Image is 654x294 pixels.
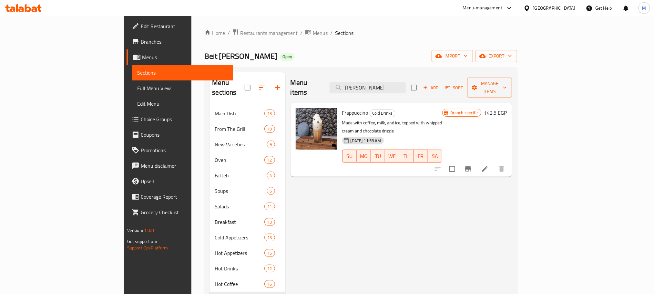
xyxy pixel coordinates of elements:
[127,34,233,49] a: Branches
[141,146,228,154] span: Promotions
[359,152,368,161] span: MO
[215,234,264,241] span: Cold Appetizers
[300,29,302,37] li: /
[313,29,328,37] span: Menus
[264,265,275,272] div: items
[345,152,354,161] span: SU
[127,142,233,158] a: Promotions
[209,230,285,245] div: Cold Appetizers13
[264,110,275,117] div: items
[373,152,383,161] span: TU
[127,18,233,34] a: Edit Restaurant
[209,106,285,121] div: Main Dish13
[209,152,285,168] div: Oven12
[209,245,285,261] div: Hot Appetizers16
[215,156,264,164] span: Oven
[445,84,463,91] span: Sort
[241,81,254,94] span: Select all sections
[296,108,337,150] img: Frappuccino
[267,173,275,179] span: 4
[254,80,270,95] span: Sort sections
[141,131,228,139] span: Coupons
[371,150,385,163] button: TU
[264,218,275,226] div: items
[127,111,233,127] a: Choice Groups
[264,125,275,133] div: items
[481,52,512,60] span: export
[265,110,274,117] span: 13
[448,110,481,116] span: Branch specific
[264,203,275,210] div: items
[141,193,228,201] span: Coverage Report
[209,121,285,137] div: From The Grill19
[209,214,285,230] div: Breakfast13
[428,150,442,163] button: SA
[335,29,353,37] span: Sections
[402,152,411,161] span: TH
[215,280,264,288] span: Hot Coffee
[240,29,298,37] span: Restaurants management
[467,78,512,98] button: Manage items
[431,152,440,161] span: SA
[137,84,228,92] span: Full Menu View
[264,249,275,257] div: items
[342,108,368,118] span: Frappuccino
[215,125,264,133] span: From The Grill
[437,52,468,60] span: import
[533,5,576,12] div: [GEOGRAPHIC_DATA]
[215,249,264,257] span: Hot Appetizers
[475,50,517,62] button: export
[444,83,465,93] button: Sort
[209,168,285,183] div: Fatteh4
[416,152,425,161] span: FR
[209,183,285,199] div: Soups6
[215,110,264,117] div: Main Dish
[137,69,228,77] span: Sections
[265,235,274,241] span: 13
[265,250,274,256] span: 16
[215,265,264,272] span: Hot Drinks
[267,187,275,195] div: items
[330,29,332,37] li: /
[209,137,285,152] div: New Varieties9
[204,49,277,63] span: Beit [PERSON_NAME]
[421,83,441,93] button: Add
[132,96,233,111] a: Edit Menu
[209,261,285,276] div: Hot Drinks12
[265,266,274,272] span: 12
[127,158,233,173] a: Menu disclaimer
[265,204,274,210] span: 11
[265,219,274,225] span: 13
[463,4,503,12] div: Menu-management
[370,110,395,117] span: Cold Drinks
[141,177,228,185] span: Upsell
[422,84,440,91] span: Add
[357,150,371,163] button: MO
[267,188,275,194] span: 6
[432,50,473,62] button: import
[473,79,507,96] span: Manage items
[264,280,275,288] div: items
[142,53,228,61] span: Menus
[215,203,264,210] span: Salads
[291,78,322,97] h2: Menu items
[215,141,267,148] span: New Varieties
[342,150,357,163] button: SU
[399,150,414,163] button: TH
[127,226,143,235] span: Version:
[141,208,228,216] span: Grocery Checklist
[127,244,168,252] a: Support.OpsPlatform
[265,126,274,132] span: 19
[264,156,275,164] div: items
[215,187,267,195] span: Soups
[305,29,328,37] a: Menus
[267,142,275,148] span: 9
[265,157,274,163] span: 12
[215,218,264,226] span: Breakfast
[481,165,489,173] a: Edit menu item
[414,150,428,163] button: FR
[127,173,233,189] a: Upsell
